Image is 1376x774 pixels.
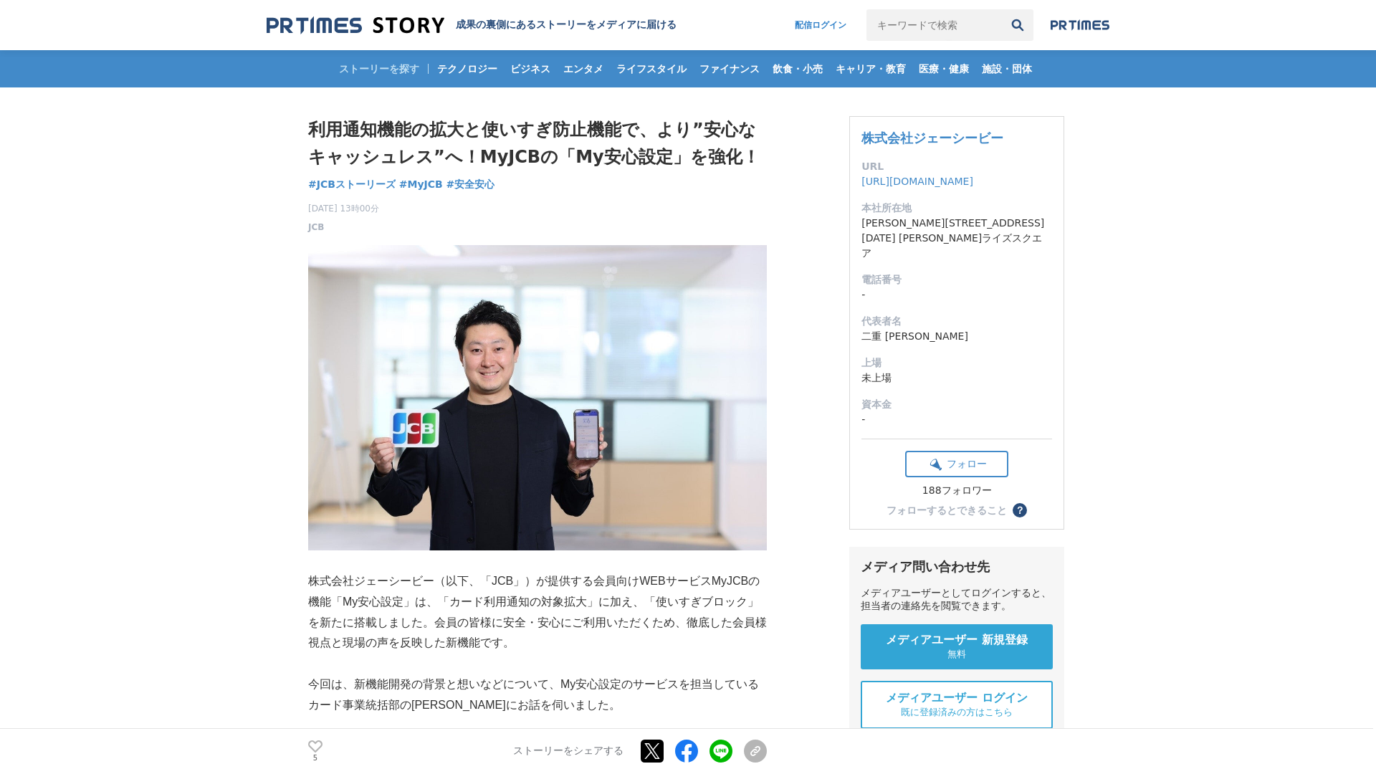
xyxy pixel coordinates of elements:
[1051,19,1109,31] img: prtimes
[446,178,495,191] span: #安全安心
[308,177,396,192] a: #JCBストーリーズ
[976,50,1038,87] a: 施設・団体
[830,62,912,75] span: キャリア・教育
[767,62,828,75] span: 飲食・小売
[1015,505,1025,515] span: ？
[913,62,975,75] span: 医療・健康
[913,50,975,87] a: 医療・健康
[308,202,379,215] span: [DATE] 13時00分
[861,201,1052,216] dt: 本社所在地
[886,633,1028,648] span: メディアユーザー 新規登録
[308,116,767,171] h1: 利用通知機能の拡大と使いすぎ防止機能で、より”安心なキャッシュレス”へ！MyJCBの「My安心設定」を強化！
[861,329,1052,344] dd: 二重 [PERSON_NAME]
[513,745,623,758] p: ストーリーをシェアする
[308,571,767,654] p: 株式会社ジェーシービー（以下、「JCB」）が提供する会員向けWEBサービスMyJCBの機能「My安心設定」は、「カード利用通知の対象拡大」に加え、「使いすぎブロック」を新たに搭載しました。会員の...
[431,62,503,75] span: テクノロジー
[558,62,609,75] span: エンタメ
[308,755,322,762] p: 5
[694,50,765,87] a: ファイナンス
[861,355,1052,371] dt: 上場
[1002,9,1033,41] button: 検索
[267,16,444,35] img: 成果の裏側にあるストーリーをメディアに届ける
[905,484,1008,497] div: 188フォロワー
[861,371,1052,386] dd: 未上場
[861,216,1052,261] dd: [PERSON_NAME][STREET_ADDRESS][DATE] [PERSON_NAME]ライズスクエア
[861,397,1052,412] dt: 資本金
[861,587,1053,613] div: メディアユーザーとしてログインすると、担当者の連絡先を閲覧できます。
[861,159,1052,174] dt: URL
[431,50,503,87] a: テクノロジー
[611,50,692,87] a: ライフスタイル
[399,177,443,192] a: #MyJCB
[1013,503,1027,517] button: ？
[861,272,1052,287] dt: 電話番号
[308,178,396,191] span: #JCBストーリーズ
[861,314,1052,329] dt: 代表者名
[861,130,1003,145] a: 株式会社ジェーシービー
[901,706,1013,719] span: 既に登録済みの方はこちら
[456,19,677,32] h2: 成果の裏側にあるストーリーをメディアに届ける
[267,16,677,35] a: 成果の裏側にあるストーリーをメディアに届ける 成果の裏側にあるストーリーをメディアに届ける
[976,62,1038,75] span: 施設・団体
[861,176,973,187] a: [URL][DOMAIN_NAME]
[861,287,1052,302] dd: -
[694,62,765,75] span: ファイナンス
[861,624,1053,669] a: メディアユーザー 新規登録 無料
[866,9,1002,41] input: キーワードで検索
[905,451,1008,477] button: フォロー
[887,505,1007,515] div: フォローするとできること
[308,674,767,716] p: 今回は、新機能開発の背景と想いなどについて、My安心設定のサービスを担当しているカード事業統括部の[PERSON_NAME]にお話を伺いました。
[308,221,324,234] a: JCB
[505,62,556,75] span: ビジネス
[780,9,861,41] a: 配信ログイン
[861,681,1053,729] a: メディアユーザー ログイン 既に登録済みの方はこちら
[830,50,912,87] a: キャリア・教育
[767,50,828,87] a: 飲食・小売
[308,245,767,550] img: thumbnail_9fc79d80-737b-11f0-a95f-61df31054317.jpg
[611,62,692,75] span: ライフスタイル
[886,691,1028,706] span: メディアユーザー ログイン
[861,558,1053,575] div: メディア問い合わせ先
[558,50,609,87] a: エンタメ
[399,178,443,191] span: #MyJCB
[947,648,966,661] span: 無料
[505,50,556,87] a: ビジネス
[446,177,495,192] a: #安全安心
[861,412,1052,427] dd: -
